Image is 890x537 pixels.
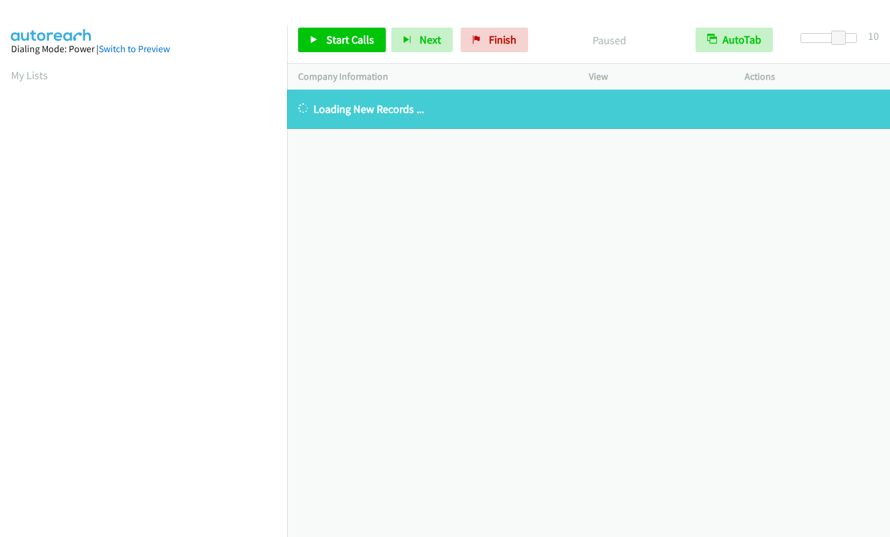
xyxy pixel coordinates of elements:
span: Finish [489,33,516,47]
p: Actions [745,69,879,84]
a: Switch to Preview [99,43,170,55]
a: Finish [461,28,528,52]
button: AutoTab [696,28,773,52]
p: View [589,69,723,84]
div: Dialing Mode: Power | [11,42,276,56]
p: Loading New Records ... [298,101,879,117]
span: Next [420,33,441,47]
a: Start Calls [298,28,386,52]
a: My Lists [11,68,48,82]
div: 10 [868,28,879,44]
p: Paused [545,32,673,48]
button: Next [391,28,453,52]
p: Company Information [298,69,567,84]
span: Start Calls [326,33,374,47]
iframe: Resource Center [854,220,890,317]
